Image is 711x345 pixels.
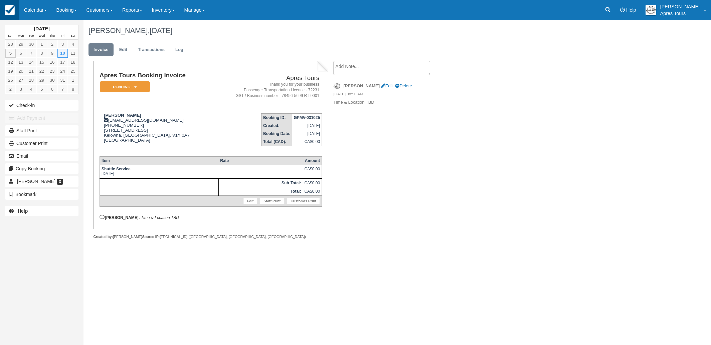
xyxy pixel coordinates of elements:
[100,72,211,79] h1: Apres Tours Booking Invoice
[26,76,36,85] a: 28
[5,67,16,76] a: 19
[303,156,322,165] th: Amount
[16,67,26,76] a: 20
[5,40,16,49] a: 28
[47,67,57,76] a: 23
[47,85,57,94] a: 6
[333,99,446,106] p: Time & Location TBD
[287,198,320,204] a: Customer Print
[646,5,656,15] img: A1
[5,163,78,174] button: Copy Booking
[5,85,16,94] a: 2
[88,27,612,35] h1: [PERSON_NAME],
[292,138,322,146] td: CA$0.00
[114,43,132,56] a: Edit
[26,58,36,67] a: 14
[102,167,131,171] strong: Shuttle Service
[57,85,68,94] a: 7
[16,49,26,58] a: 6
[100,156,218,165] th: Item
[303,187,322,195] td: CA$0.00
[18,208,28,214] b: Help
[5,76,16,85] a: 26
[294,115,320,120] strong: GPMV-031025
[292,130,322,138] td: [DATE]
[381,83,393,88] a: Edit
[104,113,141,118] strong: [PERSON_NAME]
[36,85,47,94] a: 5
[333,91,446,99] em: [DATE] 08:50 AM
[150,26,172,35] span: [DATE]
[100,81,150,93] em: Pending
[36,58,47,67] a: 15
[26,32,36,40] th: Tue
[261,138,292,146] th: Total (CAD):
[26,67,36,76] a: 21
[142,235,160,239] strong: Source IP:
[5,32,16,40] th: Sun
[57,67,68,76] a: 24
[303,179,322,187] td: CA$0.00
[243,198,257,204] a: Edit
[261,122,292,130] th: Created:
[5,176,78,187] a: [PERSON_NAME] 3
[100,81,148,93] a: Pending
[68,49,78,58] a: 11
[100,215,140,220] strong: [PERSON_NAME]:
[292,122,322,130] td: [DATE]
[261,130,292,138] th: Booking Date:
[218,187,303,195] th: Total:
[47,32,57,40] th: Thu
[141,215,179,220] em: Time & Location TBD
[100,113,211,151] div: [EMAIL_ADDRESS][DOMAIN_NAME] [PHONE_NUMBER] [STREET_ADDRESS] Kelowna, [GEOGRAPHIC_DATA], V1Y 0A7 ...
[16,58,26,67] a: 13
[88,43,114,56] a: Invoice
[68,58,78,67] a: 18
[57,49,68,58] a: 10
[68,67,78,76] a: 25
[47,40,57,49] a: 2
[5,100,78,111] button: Check-in
[5,113,78,123] button: Add Payment
[660,3,700,10] p: [PERSON_NAME]
[36,40,47,49] a: 1
[343,83,380,88] strong: [PERSON_NAME]
[68,40,78,49] a: 4
[93,234,328,239] div: [PERSON_NAME] [TECHNICAL_ID] ([GEOGRAPHIC_DATA], [GEOGRAPHIC_DATA], [GEOGRAPHIC_DATA])
[620,8,625,12] i: Help
[57,58,68,67] a: 17
[261,114,292,122] th: Booking ID:
[68,76,78,85] a: 1
[47,49,57,58] a: 9
[26,85,36,94] a: 4
[304,167,320,177] div: CA$0.00
[218,179,303,187] th: Sub-Total:
[5,58,16,67] a: 12
[660,10,700,17] p: Apres Tours
[5,189,78,200] button: Bookmark
[68,32,78,40] th: Sat
[36,76,47,85] a: 29
[57,179,63,185] span: 3
[5,206,78,216] a: Help
[26,49,36,58] a: 7
[214,82,319,99] address: Thank you for your business Passenger Transportation Licence - 72231 GST / Business number - 7845...
[5,5,15,15] img: checkfront-main-nav-mini-logo.png
[5,125,78,136] a: Staff Print
[26,40,36,49] a: 30
[16,32,26,40] th: Mon
[133,43,170,56] a: Transactions
[100,165,218,178] td: [DATE]
[16,76,26,85] a: 27
[57,32,68,40] th: Fri
[5,151,78,161] button: Email
[34,26,49,31] strong: [DATE]
[16,40,26,49] a: 29
[16,85,26,94] a: 3
[36,67,47,76] a: 22
[218,156,303,165] th: Rate
[47,58,57,67] a: 16
[36,32,47,40] th: Wed
[36,49,47,58] a: 8
[57,76,68,85] a: 31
